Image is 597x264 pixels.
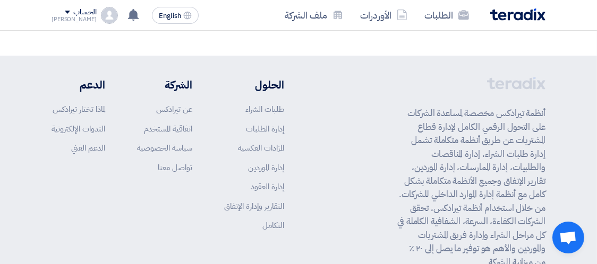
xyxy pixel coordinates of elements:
a: لماذا تختار تيرادكس [53,103,105,115]
a: Open chat [552,222,584,253]
img: profile_test.png [101,7,118,24]
a: الندوات الإلكترونية [52,123,105,135]
div: الحساب [73,8,96,17]
li: الحلول [224,77,284,93]
button: English [152,7,199,24]
a: عن تيرادكس [156,103,192,115]
a: الطلبات [416,3,477,28]
a: الدعم الفني [71,142,105,154]
a: سياسة الخصوصية [137,142,192,154]
a: إدارة الطلبات [246,123,284,135]
span: English [159,12,181,20]
a: الأوردرات [352,3,416,28]
a: المزادات العكسية [238,142,284,154]
a: ملف الشركة [276,3,352,28]
a: طلبات الشراء [245,103,284,115]
a: إدارة العقود [251,181,284,192]
li: الشركة [137,77,192,93]
a: التكامل [262,219,284,231]
a: إدارة الموردين [248,162,284,173]
div: [PERSON_NAME] [52,16,97,22]
a: التقارير وإدارة الإنفاق [224,200,284,212]
img: Teradix logo [490,8,545,21]
a: اتفاقية المستخدم [144,123,192,135]
li: الدعم [52,77,105,93]
a: تواصل معنا [158,162,192,173]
